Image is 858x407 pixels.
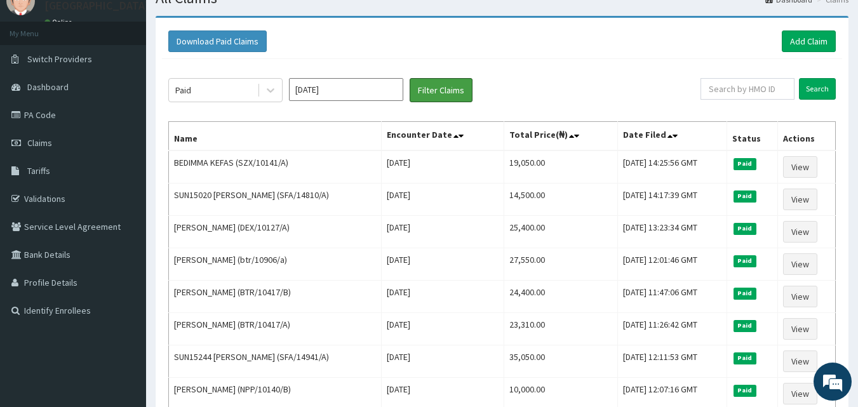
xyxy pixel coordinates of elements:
[734,288,756,299] span: Paid
[783,318,817,340] a: View
[783,156,817,178] a: View
[734,385,756,396] span: Paid
[504,150,618,183] td: 19,050.00
[783,350,817,372] a: View
[382,281,504,313] td: [DATE]
[410,78,473,102] button: Filter Claims
[617,281,727,313] td: [DATE] 11:47:06 GMT
[504,313,618,345] td: 23,310.00
[382,216,504,248] td: [DATE]
[734,223,756,234] span: Paid
[504,216,618,248] td: 25,400.00
[27,81,69,93] span: Dashboard
[208,6,239,37] div: Minimize live chat window
[169,183,382,216] td: SUN15020 [PERSON_NAME] (SFA/14810/A)
[617,345,727,378] td: [DATE] 12:11:53 GMT
[617,313,727,345] td: [DATE] 11:26:42 GMT
[782,30,836,52] a: Add Claim
[169,122,382,151] th: Name
[504,281,618,313] td: 24,400.00
[727,122,778,151] th: Status
[382,345,504,378] td: [DATE]
[382,150,504,183] td: [DATE]
[783,383,817,404] a: View
[504,122,618,151] th: Total Price(₦)
[734,320,756,331] span: Paid
[289,78,403,101] input: Select Month and Year
[175,84,191,97] div: Paid
[617,183,727,216] td: [DATE] 14:17:39 GMT
[700,78,794,100] input: Search by HMO ID
[617,216,727,248] td: [DATE] 13:23:34 GMT
[169,281,382,313] td: [PERSON_NAME] (BTR/10417/B)
[44,18,75,27] a: Online
[734,352,756,364] span: Paid
[783,286,817,307] a: View
[617,248,727,281] td: [DATE] 12:01:46 GMT
[382,248,504,281] td: [DATE]
[382,313,504,345] td: [DATE]
[617,122,727,151] th: Date Filed
[504,345,618,378] td: 35,050.00
[27,53,92,65] span: Switch Providers
[23,63,51,95] img: d_794563401_company_1708531726252_794563401
[382,122,504,151] th: Encounter Date
[777,122,835,151] th: Actions
[504,248,618,281] td: 27,550.00
[27,165,50,177] span: Tariffs
[382,183,504,216] td: [DATE]
[66,71,213,88] div: Chat with us now
[799,78,836,100] input: Search
[169,216,382,248] td: [PERSON_NAME] (DEX/10127/A)
[734,190,756,202] span: Paid
[617,150,727,183] td: [DATE] 14:25:56 GMT
[6,272,242,316] textarea: Type your message and hit 'Enter'
[169,150,382,183] td: BEDIMMA KEFAS (SZX/10141/A)
[734,158,756,170] span: Paid
[27,137,52,149] span: Claims
[783,253,817,275] a: View
[734,255,756,267] span: Paid
[504,183,618,216] td: 14,500.00
[169,313,382,345] td: [PERSON_NAME] (BTR/10417/A)
[169,345,382,378] td: SUN15244 [PERSON_NAME] (SFA/14941/A)
[783,189,817,210] a: View
[74,123,175,251] span: We're online!
[169,248,382,281] td: [PERSON_NAME] (btr/10906/a)
[783,221,817,243] a: View
[168,30,267,52] button: Download Paid Claims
